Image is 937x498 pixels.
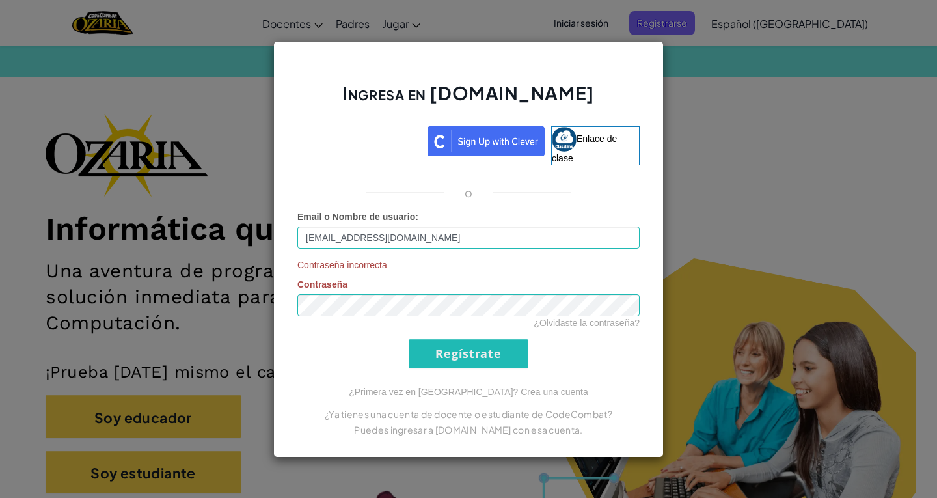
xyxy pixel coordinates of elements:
font: Email o Nombre de usuario [297,212,415,222]
font: Contraseña [297,279,347,290]
input: Regístrate [409,339,528,368]
img: clever_sso_button@2x.png [428,126,545,156]
font: Contraseña incorrecta [297,260,387,270]
a: ¿Primera vez en [GEOGRAPHIC_DATA]? Crea una cuenta [349,387,588,397]
font: Ingresa en [DOMAIN_NAME] [342,81,594,104]
font: : [415,212,418,222]
img: classlink-logo-small.png [552,127,577,152]
font: Enlace de clase [552,133,617,163]
iframe: Botón de Acceder con Google [291,125,428,154]
font: Puedes ingresar a [DOMAIN_NAME] con esa cuenta. [354,424,582,436]
a: ¿Olvidaste la contraseña? [534,318,640,328]
font: ¿Ya tienes una cuenta de docente o estudiante de CodeCombat? [325,408,612,420]
font: o [465,185,472,200]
